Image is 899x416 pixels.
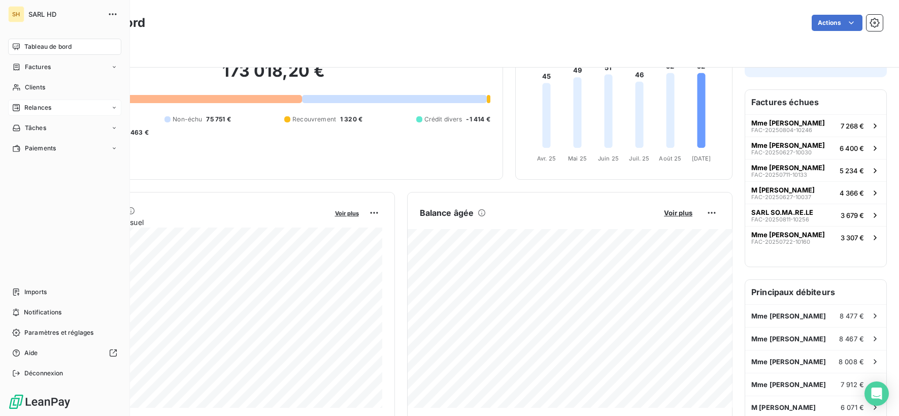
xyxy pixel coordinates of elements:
[751,127,812,133] span: FAC-20250804-10246
[840,144,864,152] span: 6 400 €
[751,164,825,172] span: Mme [PERSON_NAME]
[691,155,711,162] tspan: [DATE]
[25,144,56,153] span: Paiements
[745,114,886,137] button: Mme [PERSON_NAME]FAC-20250804-102467 268 €
[745,90,886,114] h6: Factures échues
[292,115,336,124] span: Recouvrement
[57,61,490,91] h2: 173 018,20 €
[24,103,51,112] span: Relances
[751,312,826,320] span: Mme [PERSON_NAME]
[751,172,807,178] span: FAC-20250711-10133
[745,137,886,159] button: Mme [PERSON_NAME]FAC-20250627-100306 400 €
[24,287,47,297] span: Imports
[568,155,587,162] tspan: Mai 25
[864,381,889,406] div: Open Intercom Messenger
[25,83,45,92] span: Clients
[340,115,362,124] span: 1 320 €
[28,10,102,18] span: SARL HD
[8,345,121,361] a: Aide
[751,119,825,127] span: Mme [PERSON_NAME]
[751,208,813,216] span: SARL SO.MA.RE.LE
[24,348,38,358] span: Aide
[664,209,692,217] span: Voir plus
[537,155,556,162] tspan: Avr. 25
[745,280,886,304] h6: Principaux débiteurs
[840,167,864,175] span: 5 234 €
[751,216,809,222] span: FAC-20250811-10256
[24,42,72,51] span: Tableau de bord
[751,358,826,366] span: Mme [PERSON_NAME]
[745,226,886,248] button: Mme [PERSON_NAME]FAC-20250722-101603 307 €
[57,217,328,228] span: Chiffre d'affaires mensuel
[751,186,815,194] span: M [PERSON_NAME]
[751,380,826,389] span: Mme [PERSON_NAME]
[841,122,864,130] span: 7 268 €
[332,208,362,217] button: Voir plus
[745,204,886,226] button: SARL SO.MA.RE.LEFAC-20250811-102563 679 €
[424,115,462,124] span: Crédit divers
[629,155,649,162] tspan: Juil. 25
[173,115,202,124] span: Non-échu
[466,115,490,124] span: -1 414 €
[751,239,810,245] span: FAC-20250722-10160
[659,155,681,162] tspan: Août 25
[24,328,93,337] span: Paramètres et réglages
[751,403,816,411] span: M [PERSON_NAME]
[335,210,359,217] span: Voir plus
[840,312,864,320] span: 8 477 €
[839,335,864,343] span: 8 467 €
[841,211,864,219] span: 3 679 €
[420,207,474,219] h6: Balance âgée
[751,141,825,149] span: Mme [PERSON_NAME]
[8,394,71,410] img: Logo LeanPay
[24,369,63,378] span: Déconnexion
[8,6,24,22] div: SH
[598,155,619,162] tspan: Juin 25
[812,15,862,31] button: Actions
[840,189,864,197] span: 4 366 €
[24,308,61,317] span: Notifications
[661,208,695,217] button: Voir plus
[751,231,825,239] span: Mme [PERSON_NAME]
[745,181,886,204] button: M [PERSON_NAME]FAC-20250627-100374 366 €
[751,194,811,200] span: FAC-20250627-10037
[25,123,46,133] span: Tâches
[206,115,230,124] span: 75 751 €
[745,159,886,181] button: Mme [PERSON_NAME]FAC-20250711-101335 234 €
[751,335,826,343] span: Mme [PERSON_NAME]
[127,128,149,137] span: -463 €
[841,234,864,242] span: 3 307 €
[751,149,812,155] span: FAC-20250627-10030
[839,358,864,366] span: 8 008 €
[841,403,864,411] span: 6 071 €
[841,380,864,389] span: 7 912 €
[25,62,51,72] span: Factures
